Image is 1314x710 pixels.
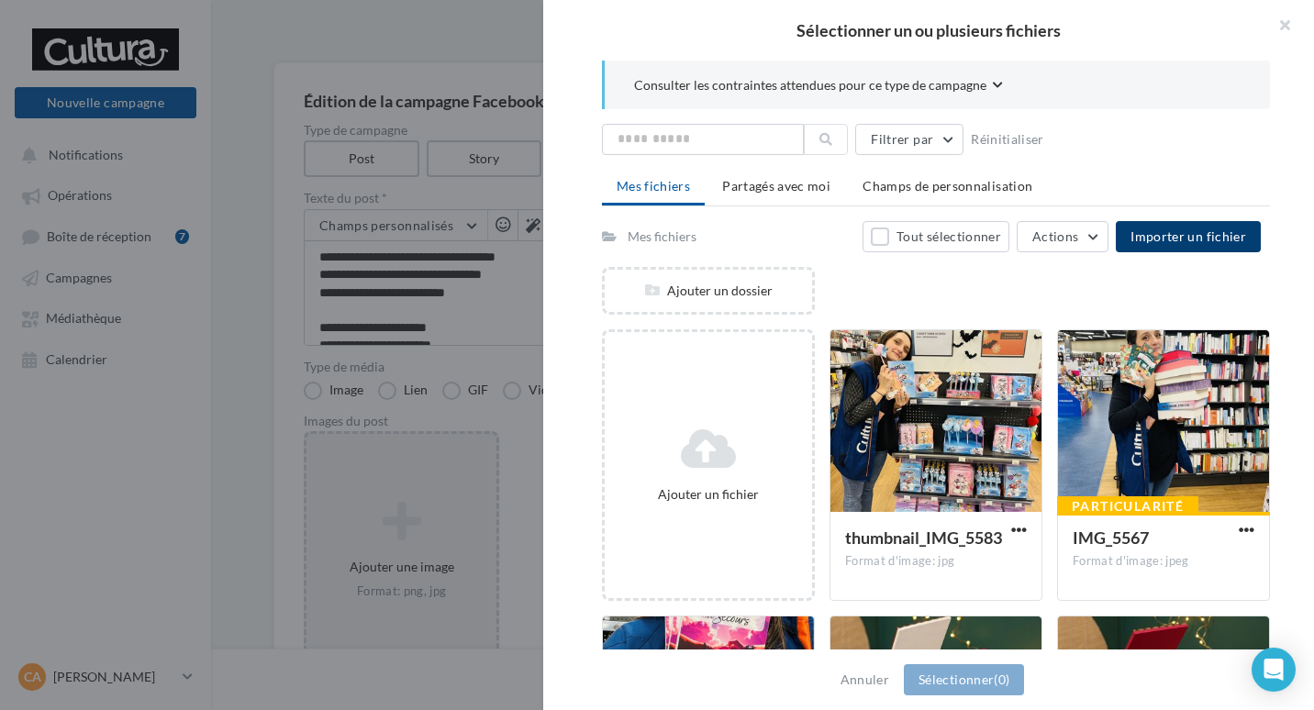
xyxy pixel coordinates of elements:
[1130,228,1246,244] span: Importer un fichier
[863,221,1009,252] button: Tout sélectionner
[863,178,1032,194] span: Champs de personnalisation
[904,664,1024,695] button: Sélectionner(0)
[612,485,805,504] div: Ajouter un fichier
[628,227,696,246] div: Mes fichiers
[1116,221,1261,252] button: Importer un fichier
[855,124,963,155] button: Filtrer par
[833,669,896,691] button: Annuler
[617,178,690,194] span: Mes fichiers
[994,671,1009,687] span: (0)
[573,22,1285,39] h2: Sélectionner un ou plusieurs fichiers
[605,282,812,300] div: Ajouter un dossier
[1073,553,1254,570] div: Format d'image: jpeg
[1032,228,1078,244] span: Actions
[1057,496,1198,516] div: Particularité
[963,128,1052,150] button: Réinitialiser
[845,527,1002,548] span: thumbnail_IMG_5583
[1252,648,1296,692] div: Open Intercom Messenger
[722,178,830,194] span: Partagés avec moi
[845,553,1027,570] div: Format d'image: jpg
[634,76,986,94] span: Consulter les contraintes attendues pour ce type de campagne
[1073,527,1149,548] span: IMG_5567
[1017,221,1108,252] button: Actions
[634,75,1003,98] button: Consulter les contraintes attendues pour ce type de campagne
